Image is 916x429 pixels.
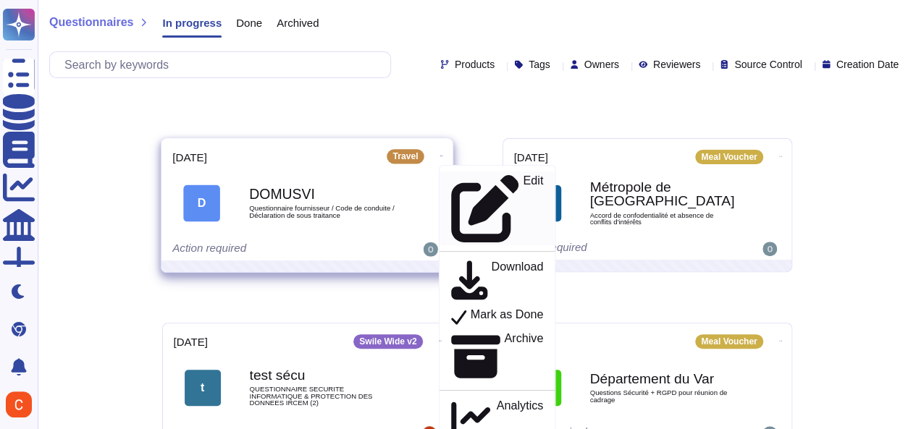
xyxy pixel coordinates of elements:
b: test sécu [250,368,395,382]
span: Tags [529,59,550,69]
input: Search by keywords [57,52,390,77]
div: Action required [172,242,352,257]
span: QUESTIONNAIRE SECURITE INFORMATIQUE & PROTECTION DES DONNEES IRCEM (2) [250,386,395,407]
div: t [185,370,221,406]
span: [DATE] [514,152,548,163]
div: Meal Voucher [695,150,762,164]
span: Owners [584,59,619,69]
span: Products [455,59,495,69]
a: Download [439,258,555,305]
div: Swile Wide v2 [353,334,422,349]
span: Source Control [734,59,802,69]
div: Meal Voucher [695,334,762,349]
p: Edit [523,175,543,242]
span: Questions Sécurité + RGPD pour réunion de cadrage [590,389,735,403]
span: [DATE] [174,336,208,347]
span: Creation Date [836,59,899,69]
div: D [183,184,220,221]
b: Métropole de [GEOGRAPHIC_DATA] [590,180,735,208]
span: Reviewers [653,59,700,69]
img: user [423,242,437,257]
b: Département du Var [590,372,735,386]
a: Edit [439,171,555,245]
p: Download [491,262,543,303]
span: Accord de confodentialité et absence de conflits d'intérêts [590,212,735,226]
a: Mark as Done [439,305,555,329]
p: Mark as Done [470,309,543,326]
span: Questionnaires [49,17,133,28]
span: Done [236,17,262,28]
img: user [6,391,32,417]
button: user [3,388,42,420]
span: In progress [162,17,222,28]
span: [DATE] [172,151,207,162]
div: Travel [387,149,424,163]
a: Archive [439,329,555,384]
span: Questionnaire fournisseur / Code de conduite / Déclaration de sous traitance [249,205,395,218]
div: Action required [514,242,692,256]
img: user [762,242,777,256]
p: Archive [504,333,543,381]
b: DOMUSVI [249,187,395,201]
span: Archived [277,17,319,28]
